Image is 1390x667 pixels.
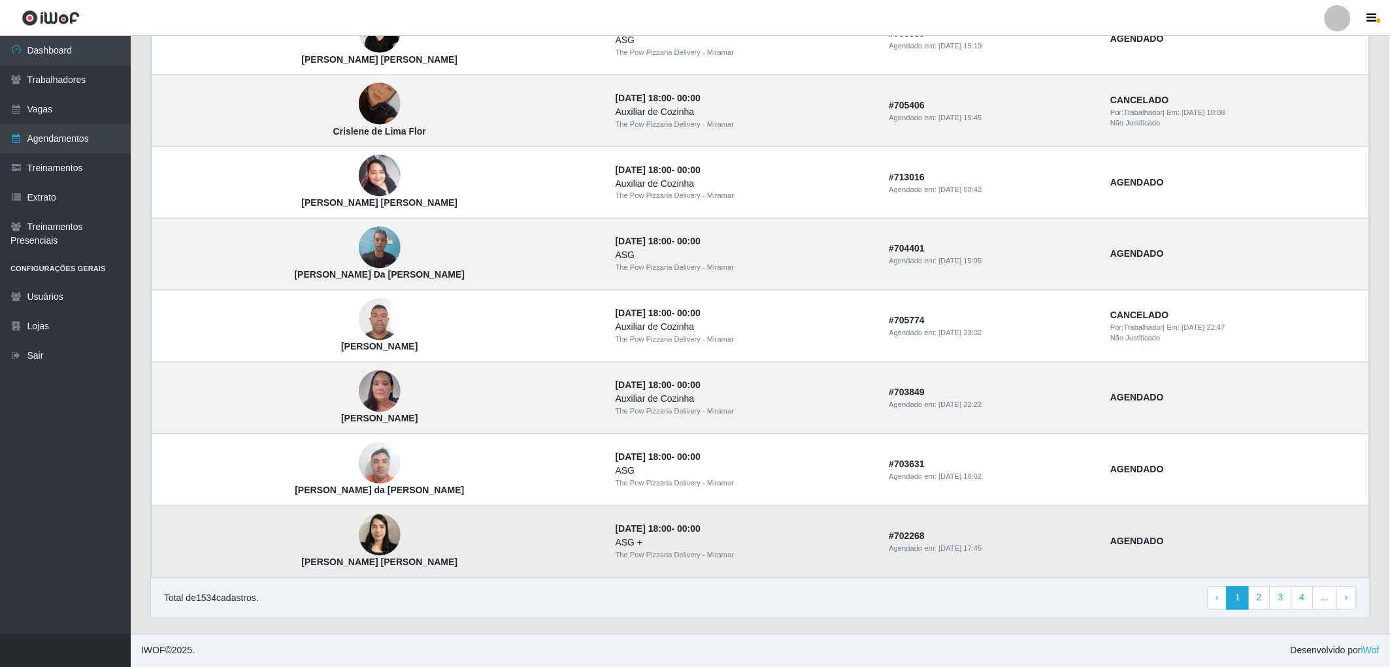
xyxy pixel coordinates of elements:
strong: # 703849 [889,387,925,398]
strong: - [616,380,701,391]
div: Agendado em: [889,328,1095,339]
img: Lucilene Ferreira da Silva [359,346,401,437]
img: Priscila da Silva Santana [359,148,401,204]
time: 00:00 [677,452,701,463]
time: [DATE] 18:00 [616,236,672,247]
div: Auxiliar de Cozinha [616,177,874,191]
strong: # 704401 [889,244,925,254]
time: [DATE] 18:00 [616,308,672,319]
strong: - [616,524,701,534]
div: ASG [616,249,874,263]
a: Next [1336,587,1357,610]
time: [DATE] 10:08 [1182,108,1225,116]
strong: [PERSON_NAME] Da [PERSON_NAME] [295,270,465,280]
nav: pagination [1208,587,1357,610]
img: jessica caetano lins calixto [359,508,401,563]
img: Haddy Lamour Machado Da Silva Sobrinho [359,220,401,276]
strong: # 702268 [889,531,925,542]
div: | Em: [1110,107,1361,118]
div: | Em: [1110,323,1361,334]
div: The Pow Pizzaria Delivery - Miramar [616,263,874,274]
div: Agendado em: [889,256,1095,267]
strong: [PERSON_NAME] [PERSON_NAME] [301,557,457,568]
time: [DATE] 23:02 [938,329,982,337]
span: IWOF [141,645,165,656]
strong: # 705774 [889,316,925,326]
time: [DATE] 17:45 [938,545,982,553]
strong: [PERSON_NAME] [PERSON_NAME] [301,54,457,65]
div: ASG [616,33,874,47]
strong: [PERSON_NAME] da [PERSON_NAME] [295,485,464,496]
time: [DATE] 16:02 [938,473,982,481]
time: [DATE] 18:00 [616,452,672,463]
strong: AGENDADO [1110,249,1164,259]
p: Total de 1534 cadastros. [164,592,259,606]
strong: [PERSON_NAME] [PERSON_NAME] [301,198,457,208]
span: Por: Trabalhador [1110,108,1163,116]
div: The Pow Pizzaria Delivery - Miramar [616,334,874,346]
div: Auxiliar de Cozinha [616,105,874,119]
time: [DATE] 18:00 [616,165,672,175]
div: The Pow Pizzaria Delivery - Miramar [616,119,874,130]
div: Não Justificado [1110,118,1361,129]
a: Previous [1208,587,1228,610]
strong: AGENDADO [1110,464,1164,475]
span: › [1345,593,1348,603]
strong: - [616,452,701,463]
time: [DATE] 00:42 [938,186,982,193]
span: ‹ [1216,593,1219,603]
time: [DATE] 18:00 [616,93,672,103]
time: 00:00 [677,524,701,534]
div: Auxiliar de Cozinha [616,393,874,406]
strong: AGENDADO [1110,177,1164,187]
div: The Pow Pizzaria Delivery - Miramar [616,478,874,489]
time: [DATE] 18:00 [616,380,672,391]
time: 00:00 [677,93,701,103]
strong: # 705390 [889,28,925,39]
div: The Pow Pizzaria Delivery - Miramar [616,191,874,202]
strong: # 705406 [889,100,925,110]
time: [DATE] 22:22 [938,401,982,409]
img: Nilberto Alves da Silva junior [359,436,401,491]
time: 00:00 [677,308,701,319]
a: ... [1313,587,1338,610]
strong: [PERSON_NAME] [341,342,418,352]
div: The Pow Pizzaria Delivery - Miramar [616,406,874,417]
span: Desenvolvido por [1291,644,1380,658]
strong: CANCELADO [1110,310,1168,321]
div: Agendado em: [889,544,1095,555]
time: 00:00 [677,165,701,175]
div: ASG + [616,536,874,550]
div: Agendado em: [889,400,1095,411]
strong: CANCELADO [1110,95,1168,105]
a: 4 [1291,587,1314,610]
img: Crislene de Lima Flor [359,67,401,141]
strong: - [616,308,701,319]
strong: [PERSON_NAME] [341,414,418,424]
div: The Pow Pizzaria Delivery - Miramar [616,550,874,561]
strong: - [616,165,701,175]
time: [DATE] 15:45 [938,114,982,122]
time: [DATE] 15:19 [938,42,982,50]
div: Agendado em: [889,472,1095,483]
div: Não Justificado [1110,333,1361,344]
time: [DATE] 22:47 [1182,324,1225,332]
a: 2 [1248,587,1270,610]
span: © 2025 . [141,644,195,658]
a: iWof [1361,645,1380,656]
div: Auxiliar de Cozinha [616,321,874,334]
div: Agendado em: [889,41,1095,52]
div: ASG [616,464,874,478]
img: CoreUI Logo [22,10,80,26]
div: The Pow Pizzaria Delivery - Miramar [616,47,874,58]
div: Agendado em: [889,184,1095,195]
strong: Crislene de Lima Flor [333,126,426,137]
strong: - [616,236,701,247]
strong: AGENDADO [1110,393,1164,403]
time: [DATE] 18:00 [616,524,672,534]
a: 3 [1270,587,1292,610]
strong: - [616,93,701,103]
strong: AGENDADO [1110,33,1164,44]
strong: # 713016 [889,172,925,182]
time: 00:00 [677,236,701,247]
